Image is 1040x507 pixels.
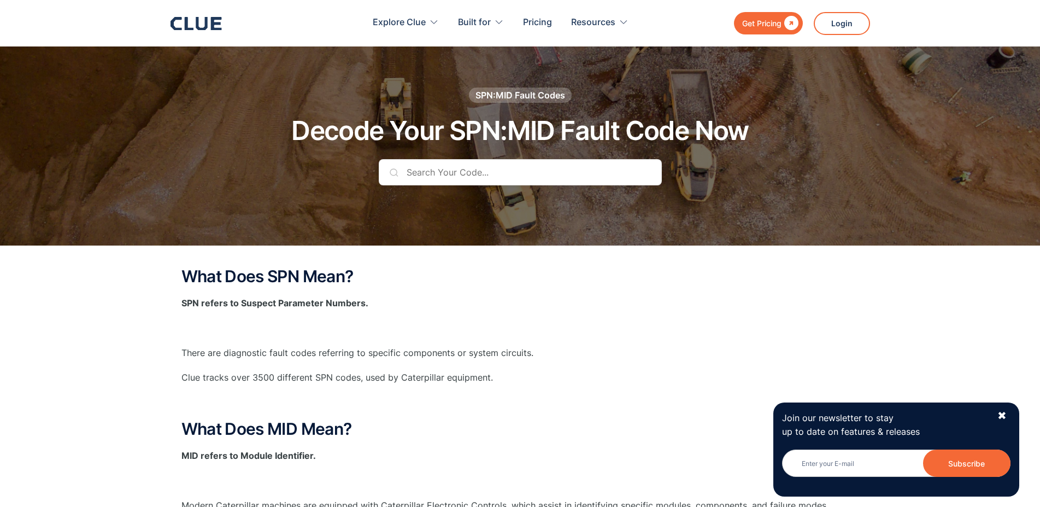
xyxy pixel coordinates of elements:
a: Pricing [523,5,552,40]
form: Newsletter [782,450,1010,488]
strong: MID refers to Module Identifier. [181,450,316,461]
div: ✖ [997,409,1007,423]
h2: What Does MID Mean? [181,420,859,438]
input: Enter your E-mail [782,450,1010,477]
p: Clue tracks over 3500 different SPN codes, used by Caterpillar equipment. [181,371,859,384]
div: Resources [571,5,628,40]
p: ‍ [181,395,859,409]
a: Login [814,12,870,35]
div:  [782,16,798,30]
div: Built for [458,5,504,40]
strong: SPN refers to Suspect Parameter Numbers. [181,298,368,308]
div: Resources [571,5,615,40]
input: Subscribe [923,450,1010,477]
div: Get Pricing [742,16,782,30]
input: Search Your Code... [379,159,662,185]
div: Explore Clue [373,5,439,40]
p: ‍ [181,321,859,335]
p: Join our newsletter to stay up to date on features & releases [782,411,988,439]
div: SPN:MID Fault Codes [475,89,565,101]
h1: Decode Your SPN:MID Fault Code Now [291,116,749,145]
div: Built for [458,5,491,40]
h2: What Does SPN Mean? [181,267,859,285]
p: There are diagnostic fault codes referring to specific components or system circuits. [181,346,859,360]
a: Get Pricing [734,12,803,34]
div: Explore Clue [373,5,426,40]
